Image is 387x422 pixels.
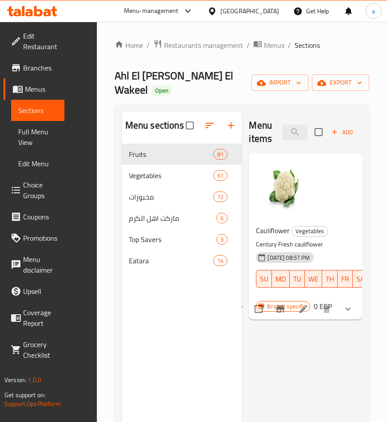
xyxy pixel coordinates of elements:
button: Add section [220,115,242,136]
span: Grocery Checklist [23,339,57,360]
a: Edit menu item [298,304,309,314]
span: Coupons [23,211,57,222]
a: Menu disclaimer [4,249,64,281]
span: ماركت اهل الكرم [129,213,216,223]
span: FR [341,273,349,285]
span: Select section [309,123,328,141]
span: [DATE] 08:57 PM [264,254,313,262]
span: Menus [264,40,284,51]
button: MO [272,270,290,288]
svg: Show Choices [343,304,353,314]
button: export [312,74,369,91]
span: 81 [214,150,227,159]
button: FR [338,270,353,288]
span: SU [260,273,268,285]
div: Vegetables [291,226,328,237]
button: import [251,74,308,91]
div: مخبوزات12 [122,186,242,207]
span: Coverage Report [23,307,57,328]
a: Coupons [4,206,64,227]
a: Edit Menu [11,153,64,174]
li: / [147,40,150,51]
div: items [216,234,227,245]
span: Top Savers [129,234,216,245]
li: / [247,40,250,51]
nav: Menu sections [122,140,242,275]
span: 12 [214,193,227,201]
span: Get support on: [4,389,45,401]
span: Fruits [129,149,213,160]
a: Menus [4,78,64,100]
span: Sections [295,40,320,51]
div: items [213,170,227,181]
button: delete [316,298,337,320]
button: SU [256,270,272,288]
div: [GEOGRAPHIC_DATA] [220,6,279,16]
span: Add item [328,125,356,139]
span: Full Menu View [18,126,57,148]
a: Promotions [4,227,64,249]
span: SA [356,273,365,285]
span: Choice Groups [23,180,57,201]
span: 3 [217,235,227,244]
input: search [283,125,307,140]
div: Open [152,86,172,96]
a: Restaurants management [153,39,243,51]
a: Full Menu View [11,121,64,153]
span: TU [293,273,301,285]
span: WE [308,273,319,285]
div: Menu-management [124,6,179,16]
span: Version: [4,374,26,386]
span: Edit Restaurant [23,31,57,52]
a: Grocery Checklist [4,334,64,366]
span: 1.0.0 [28,374,41,386]
div: مخبوزات [129,191,213,202]
button: WE [305,270,322,288]
span: 14 [214,257,227,265]
button: show more [337,298,359,320]
a: Sections [11,100,64,121]
a: Edit Restaurant [4,25,64,57]
div: items [213,191,227,202]
span: MO [275,273,286,285]
span: Cauliflower [256,224,290,237]
span: Branches [23,63,57,73]
div: Eatara14 [122,250,242,271]
div: ماركت اهل الكرم6 [122,207,242,229]
span: Select to update [249,300,268,318]
span: Upsell [23,286,57,297]
span: Sort sections [199,115,220,136]
h2: Menu items [249,119,272,145]
a: Menus [253,39,284,51]
span: Vegetables [292,226,327,236]
span: TH [326,273,334,285]
a: Choice Groups [4,174,64,206]
button: TU [290,270,305,288]
span: Open [152,87,172,94]
span: Select all sections [180,116,199,135]
div: items [216,213,227,223]
span: Menus [25,84,57,94]
div: Vegetables61 [122,165,242,186]
span: Sections [18,105,57,116]
span: Edit Menu [18,158,57,169]
button: TH [322,270,338,288]
a: Coverage Report [4,302,64,334]
p: Century Fresh cauliflower [256,239,348,250]
span: Restaurants management [164,40,243,51]
span: Eatara [129,255,213,266]
a: Branches [4,57,64,78]
span: Ahl El [PERSON_NAME] El Wakeel [115,66,233,100]
span: a [372,6,375,16]
span: 61 [214,172,227,180]
button: Add [328,125,356,139]
div: Fruits81 [122,144,242,165]
span: Menu disclaimer [23,254,57,275]
li: / [288,40,291,51]
a: Support.OpsPlatform [4,398,61,410]
span: 6 [217,214,227,223]
span: Add [330,127,354,137]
